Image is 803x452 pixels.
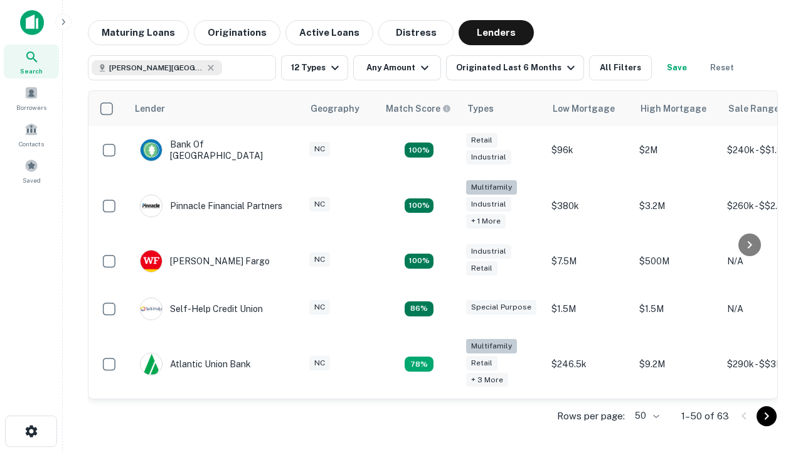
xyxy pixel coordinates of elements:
[633,174,721,237] td: $3.2M
[311,101,359,116] div: Geography
[135,101,165,116] div: Lender
[127,91,303,126] th: Lender
[633,285,721,333] td: $1.5M
[545,174,633,237] td: $380k
[405,301,433,316] div: Matching Properties: 11, hasApolloMatch: undefined
[281,55,348,80] button: 12 Types
[702,55,742,80] button: Reset
[466,150,511,164] div: Industrial
[4,154,59,188] a: Saved
[466,261,497,276] div: Retail
[641,101,706,116] div: High Mortgage
[657,55,697,80] button: Save your search to get updates of matches that match your search criteria.
[728,101,779,116] div: Sale Range
[194,20,280,45] button: Originations
[553,101,615,116] div: Low Mortgage
[466,373,508,387] div: + 3 more
[460,91,545,126] th: Types
[23,175,41,185] span: Saved
[140,139,290,161] div: Bank Of [GEOGRAPHIC_DATA]
[633,91,721,126] th: High Mortgage
[545,126,633,174] td: $96k
[140,298,263,320] div: Self-help Credit Union
[405,357,433,372] div: Matching Properties: 10, hasApolloMatch: undefined
[459,20,534,45] button: Lenders
[378,91,460,126] th: Capitalize uses an advanced AI algorithm to match your search with the best lender. The match sco...
[466,339,517,353] div: Multifamily
[757,406,777,426] button: Go to next page
[20,66,43,76] span: Search
[466,133,497,148] div: Retail
[405,254,433,269] div: Matching Properties: 14, hasApolloMatch: undefined
[141,250,162,272] img: picture
[545,285,633,333] td: $1.5M
[4,81,59,115] a: Borrowers
[405,143,433,158] div: Matching Properties: 15, hasApolloMatch: undefined
[446,55,584,80] button: Originated Last 6 Months
[309,142,330,156] div: NC
[633,333,721,396] td: $9.2M
[545,91,633,126] th: Low Mortgage
[589,55,652,80] button: All Filters
[466,197,511,212] div: Industrial
[88,20,189,45] button: Maturing Loans
[109,62,203,73] span: [PERSON_NAME][GEOGRAPHIC_DATA], [GEOGRAPHIC_DATA]
[140,353,251,375] div: Atlantic Union Bank
[545,333,633,396] td: $246.5k
[20,10,44,35] img: capitalize-icon.png
[16,102,46,112] span: Borrowers
[467,101,494,116] div: Types
[405,198,433,213] div: Matching Properties: 23, hasApolloMatch: undefined
[466,244,511,259] div: Industrial
[633,237,721,285] td: $500M
[545,237,633,285] td: $7.5M
[4,45,59,78] a: Search
[309,356,330,370] div: NC
[140,195,282,217] div: Pinnacle Financial Partners
[378,20,454,45] button: Distress
[141,298,162,320] img: picture
[386,102,451,116] div: Capitalize uses an advanced AI algorithm to match your search with the best lender. The match sco...
[141,353,162,375] img: picture
[285,20,373,45] button: Active Loans
[386,102,449,116] h6: Match Score
[466,300,536,315] div: Special Purpose
[309,197,330,212] div: NC
[353,55,441,80] button: Any Amount
[140,250,270,272] div: [PERSON_NAME] Fargo
[309,252,330,267] div: NC
[740,352,803,412] iframe: Chat Widget
[456,60,578,75] div: Originated Last 6 Months
[466,356,497,370] div: Retail
[303,91,378,126] th: Geography
[4,117,59,151] a: Contacts
[141,139,162,161] img: picture
[633,126,721,174] td: $2M
[141,195,162,217] img: picture
[466,180,517,195] div: Multifamily
[309,300,330,315] div: NC
[557,409,625,424] p: Rows per page:
[466,214,506,229] div: + 1 more
[630,407,661,425] div: 50
[681,409,729,424] p: 1–50 of 63
[19,139,44,149] span: Contacts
